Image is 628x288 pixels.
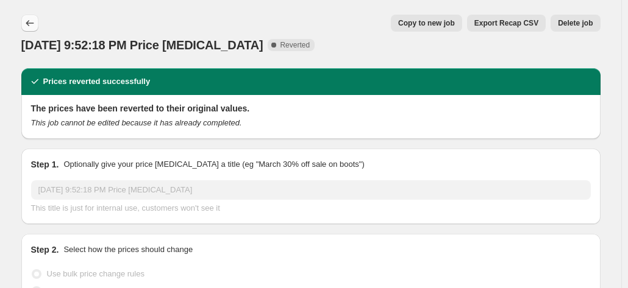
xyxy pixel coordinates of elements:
[551,15,600,32] button: Delete job
[63,244,193,256] p: Select how the prices should change
[280,40,310,50] span: Reverted
[398,18,455,28] span: Copy to new job
[31,203,220,212] span: This title is just for internal use, customers won't see it
[31,180,591,200] input: 30% off holiday sale
[31,244,59,256] h2: Step 2.
[31,102,591,114] h2: The prices have been reverted to their original values.
[31,118,242,127] i: This job cannot be edited because it has already completed.
[43,76,151,88] h2: Prices reverted successfully
[558,18,593,28] span: Delete job
[391,15,462,32] button: Copy to new job
[21,15,38,32] button: Price change jobs
[63,158,364,170] p: Optionally give your price [MEDICAL_DATA] a title (eg "March 30% off sale on boots")
[31,158,59,170] h2: Step 1.
[474,18,538,28] span: Export Recap CSV
[467,15,546,32] button: Export Recap CSV
[47,269,145,278] span: Use bulk price change rules
[21,38,263,52] span: [DATE] 9:52:18 PM Price [MEDICAL_DATA]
